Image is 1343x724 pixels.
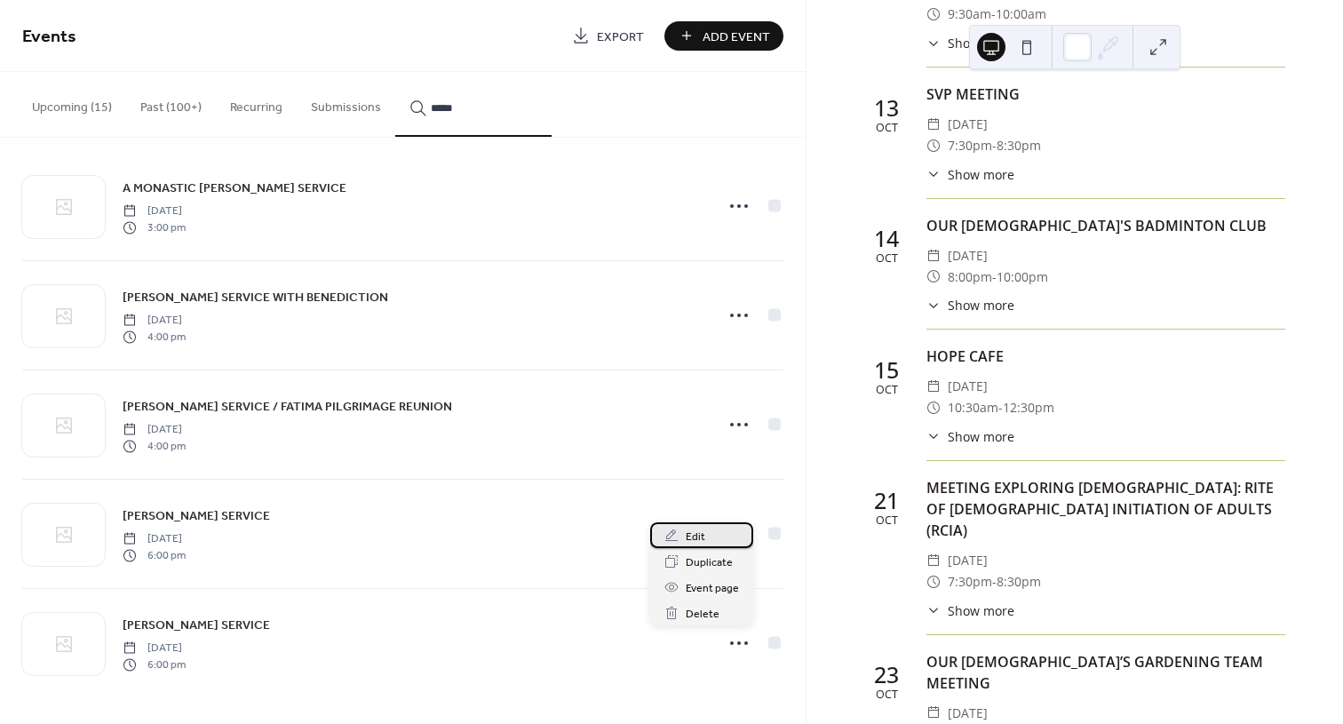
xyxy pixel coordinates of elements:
div: ​ [926,376,941,397]
div: ​ [926,601,941,620]
div: ​ [926,135,941,156]
button: Add Event [664,21,783,51]
div: Oct [876,689,898,701]
span: 12:30pm [1003,397,1054,418]
button: Upcoming (15) [18,72,126,135]
span: Show more [948,296,1014,314]
span: Event page [686,579,739,598]
span: [DATE] [948,550,988,571]
span: Add Event [703,28,770,46]
span: Show more [948,34,1014,52]
span: 7:30pm [948,135,992,156]
span: 10:30am [948,397,998,418]
div: 13 [874,97,899,119]
div: ​ [926,165,941,184]
span: - [998,397,1003,418]
a: [PERSON_NAME] SERVICE / FATIMA PILGRIMAGE REUNION [123,396,452,417]
div: ​ [926,267,941,288]
span: Edit [686,528,705,546]
div: Oct [876,253,898,265]
div: ​ [926,571,941,593]
div: Oct [876,385,898,396]
span: - [992,571,997,593]
span: 8:00pm [948,267,992,288]
span: Show more [948,427,1014,446]
div: OUR [DEMOGRAPHIC_DATA]'S BADMINTON CLUB [926,215,1285,236]
button: Submissions [297,72,395,135]
div: ​ [926,703,941,724]
button: Past (100+) [126,72,216,135]
button: Recurring [216,72,297,135]
span: [PERSON_NAME] SERVICE [123,507,270,526]
span: Export [597,28,644,46]
span: 10:00pm [997,267,1048,288]
div: 15 [874,359,899,381]
span: [PERSON_NAME] SERVICE [123,617,270,635]
span: [DATE] [123,422,186,438]
span: [DATE] [948,703,988,724]
span: [DATE] [123,531,186,547]
span: [DATE] [948,376,988,397]
span: 4:00 pm [123,329,186,345]
span: - [992,135,997,156]
span: Delete [686,605,719,624]
a: [PERSON_NAME] SERVICE [123,505,270,526]
span: 8:30pm [997,571,1041,593]
a: Export [559,21,657,51]
div: ​ [926,114,941,135]
div: OUR [DEMOGRAPHIC_DATA]’S GARDENING TEAM MEETING [926,651,1285,694]
span: Show more [948,165,1014,184]
button: ​Show more [926,601,1014,620]
span: [DATE] [948,245,988,267]
span: Events [22,20,76,54]
span: 7:30pm [948,571,992,593]
span: 3:00 pm [123,219,186,235]
div: MEETING EXPLORING [DEMOGRAPHIC_DATA]: RITE OF [DEMOGRAPHIC_DATA] INITIATION OF ADULTS (RCIA) [926,477,1285,541]
a: A MONASTIC [PERSON_NAME] SERVICE [123,178,346,198]
span: Show more [948,601,1014,620]
span: - [992,267,997,288]
div: 21 [874,489,899,512]
span: Duplicate [686,553,733,572]
div: HOPE CAFE [926,346,1285,367]
button: ​Show more [926,34,1014,52]
div: ​ [926,397,941,418]
a: [PERSON_NAME] SERVICE [123,615,270,635]
span: 10:00am [996,4,1046,25]
div: ​ [926,34,941,52]
button: ​Show more [926,296,1014,314]
span: [PERSON_NAME] SERVICE / FATIMA PILGRIMAGE REUNION [123,398,452,417]
button: ​Show more [926,165,1014,184]
span: [DATE] [948,114,988,135]
div: ​ [926,296,941,314]
span: [DATE] [123,203,186,219]
span: [DATE] [123,313,186,329]
span: 6:00 pm [123,656,186,672]
div: ​ [926,4,941,25]
div: 23 [874,664,899,686]
div: ​ [926,550,941,571]
span: 6:00 pm [123,547,186,563]
span: [DATE] [123,640,186,656]
div: SVP MEETING [926,84,1285,105]
span: - [991,4,996,25]
span: [PERSON_NAME] SERVICE WITH BENEDICTION [123,289,388,307]
span: 4:00 pm [123,438,186,454]
div: Oct [876,515,898,527]
span: A MONASTIC [PERSON_NAME] SERVICE [123,179,346,198]
span: 9:30am [948,4,991,25]
div: ​ [926,427,941,446]
div: Oct [876,123,898,134]
button: ​Show more [926,427,1014,446]
span: 8:30pm [997,135,1041,156]
div: 14 [874,227,899,250]
a: [PERSON_NAME] SERVICE WITH BENEDICTION [123,287,388,307]
div: ​ [926,245,941,267]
